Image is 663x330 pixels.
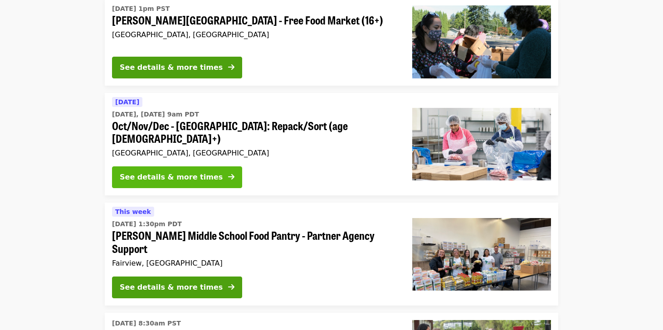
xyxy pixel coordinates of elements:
[105,203,558,306] a: See details for "Reynolds Middle School Food Pantry - Partner Agency Support"
[112,14,398,27] span: [PERSON_NAME][GEOGRAPHIC_DATA] - Free Food Market (16+)
[412,5,551,78] img: Sitton Elementary - Free Food Market (16+) organized by Oregon Food Bank
[112,30,398,39] div: [GEOGRAPHIC_DATA], [GEOGRAPHIC_DATA]
[112,149,398,157] div: [GEOGRAPHIC_DATA], [GEOGRAPHIC_DATA]
[112,110,199,119] time: [DATE], [DATE] 9am PDT
[120,172,223,183] div: See details & more times
[115,208,151,215] span: This week
[105,93,558,196] a: See details for "Oct/Nov/Dec - Beaverton: Repack/Sort (age 10+)"
[112,219,182,229] time: [DATE] 1:30pm PDT
[120,282,223,293] div: See details & more times
[112,166,242,188] button: See details & more times
[115,98,139,106] span: [DATE]
[112,319,181,328] time: [DATE] 8:30am PST
[112,229,398,255] span: [PERSON_NAME] Middle School Food Pantry - Partner Agency Support
[412,218,551,291] img: Reynolds Middle School Food Pantry - Partner Agency Support organized by Oregon Food Bank
[412,108,551,180] img: Oct/Nov/Dec - Beaverton: Repack/Sort (age 10+) organized by Oregon Food Bank
[112,119,398,146] span: Oct/Nov/Dec - [GEOGRAPHIC_DATA]: Repack/Sort (age [DEMOGRAPHIC_DATA]+)
[120,62,223,73] div: See details & more times
[112,277,242,298] button: See details & more times
[228,283,234,291] i: arrow-right icon
[112,259,398,267] div: Fairview, [GEOGRAPHIC_DATA]
[228,173,234,181] i: arrow-right icon
[112,4,170,14] time: [DATE] 1pm PST
[228,63,234,72] i: arrow-right icon
[112,57,242,78] button: See details & more times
